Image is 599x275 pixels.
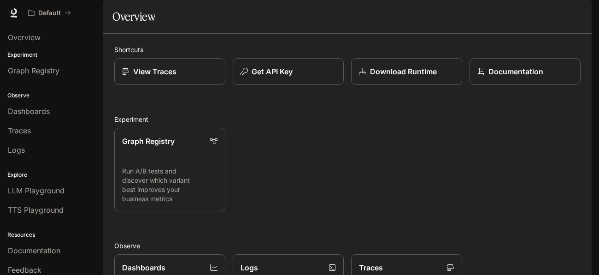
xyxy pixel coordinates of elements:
[24,4,75,22] button: All workspaces
[241,262,258,273] p: Logs
[359,262,383,273] p: Traces
[38,9,61,17] p: Default
[351,58,462,85] a: Download Runtime
[112,7,155,26] h1: Overview
[122,167,217,203] p: Run A/B tests and discover which variant best improves your business metrics
[470,58,581,85] a: Documentation
[114,45,581,54] h2: Shortcuts
[133,66,176,77] p: View Traces
[114,58,225,85] a: View Traces
[252,66,293,77] p: Get API Key
[233,58,344,85] button: Get API Key
[114,114,581,124] h2: Experiment
[114,128,225,211] a: Graph RegistryRun A/B tests and discover which variant best improves your business metrics
[370,66,437,77] p: Download Runtime
[488,66,543,77] p: Documentation
[114,241,581,251] h2: Observe
[122,136,175,147] p: Graph Registry
[122,262,165,273] p: Dashboards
